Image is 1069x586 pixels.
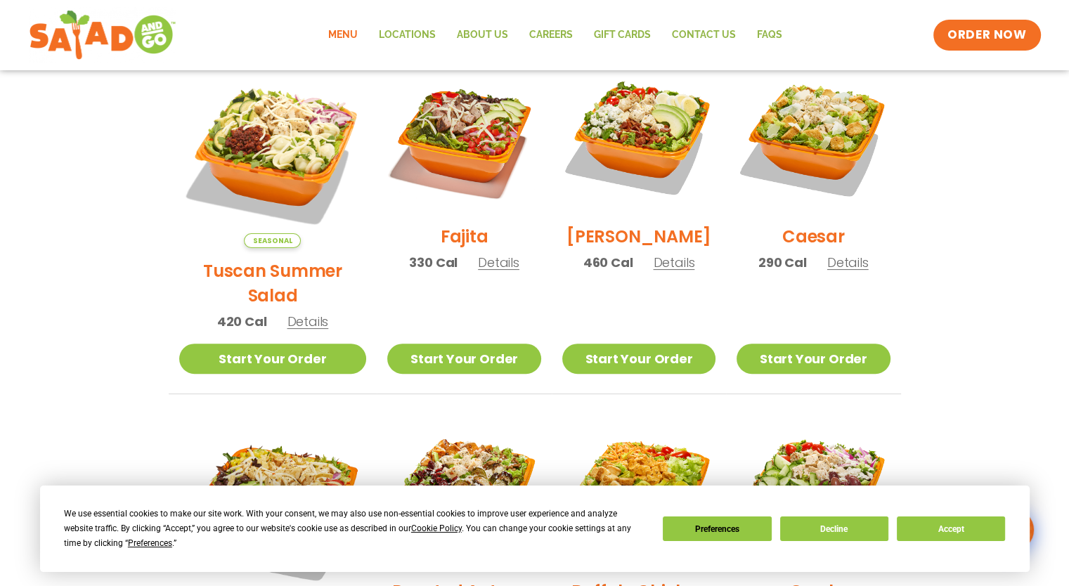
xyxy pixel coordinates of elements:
a: FAQs [746,19,793,51]
h2: Tuscan Summer Salad [179,259,367,308]
img: Product photo for Cobb Salad [562,60,715,214]
h2: Caesar [782,224,845,249]
span: Seasonal [244,233,301,248]
img: Product photo for Fajita Salad [387,60,540,214]
a: About Us [446,19,519,51]
a: Contact Us [661,19,746,51]
h2: [PERSON_NAME] [566,224,711,249]
a: ORDER NOW [933,20,1040,51]
img: Product photo for Tuscan Summer Salad [179,60,367,248]
a: Start Your Order [179,344,367,374]
a: Start Your Order [562,344,715,374]
img: new-SAG-logo-768×292 [29,7,177,63]
a: Start Your Order [737,344,890,374]
img: Product photo for Greek Salad [737,415,890,568]
div: Cookie Consent Prompt [40,486,1030,572]
button: Accept [897,516,1005,541]
a: Careers [519,19,583,51]
a: Menu [318,19,368,51]
a: GIFT CARDS [583,19,661,51]
span: Preferences [128,538,172,548]
span: ORDER NOW [947,27,1026,44]
a: Start Your Order [387,344,540,374]
span: Cookie Policy [411,523,462,533]
span: 330 Cal [409,253,458,272]
a: Locations [368,19,446,51]
button: Decline [780,516,888,541]
div: We use essential cookies to make our site work. With your consent, we may also use non-essential ... [64,507,646,551]
span: 460 Cal [583,253,633,272]
span: Details [287,313,328,330]
img: Product photo for Buffalo Chicken Salad [562,415,715,568]
img: Product photo for Roasted Autumn Salad [387,415,540,568]
span: 290 Cal [758,253,807,272]
button: Preferences [663,516,771,541]
span: Details [653,254,694,271]
span: 420 Cal [217,312,267,331]
img: Product photo for Caesar Salad [737,60,890,214]
h2: Fajita [441,224,488,249]
span: Details [478,254,519,271]
span: Details [827,254,869,271]
nav: Menu [318,19,793,51]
